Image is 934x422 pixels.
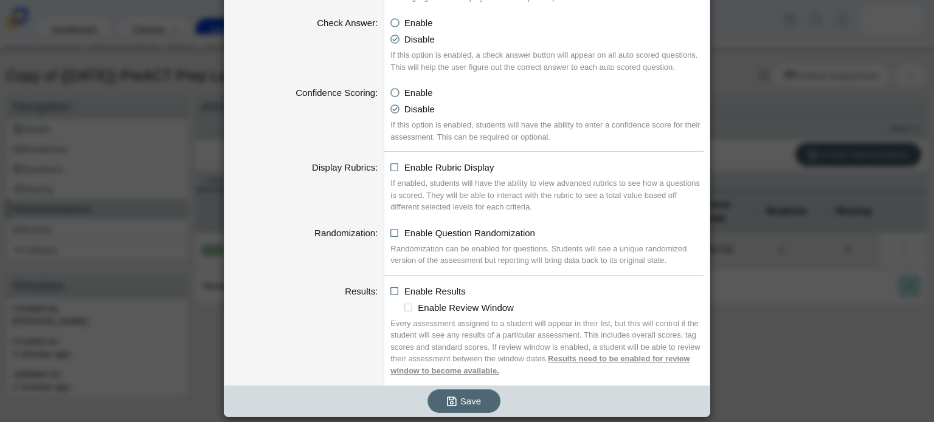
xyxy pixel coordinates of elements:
span: Enable [404,18,433,28]
span: Disable [404,104,435,114]
div: If this option is enabled, a check answer button will appear on all auto scored questions. This w... [390,49,704,73]
span: Enable Question Randomization [404,228,535,238]
div: If this option is enabled, students will have the ability to enter a confidence score for their a... [390,119,704,143]
div: Every assessment assigned to a student will appear in their list, but this will control if the st... [390,318,704,377]
span: Enable [404,87,433,98]
label: Display Rubrics [312,162,378,172]
label: Randomization [314,228,378,238]
label: Check Answer [317,18,378,28]
span: Enable Results [404,286,466,296]
span: Disable [404,34,435,44]
span: Enable Rubric Display [404,162,494,172]
div: Randomization can be enabled for questions. Students will see a unique randomized version of the ... [390,243,704,267]
span: Save [460,396,481,406]
label: Confidence Scoring [296,87,378,98]
span: Enable Review Window [418,302,514,313]
button: Save [427,389,500,413]
label: Results [345,286,378,296]
u: Results need to be enabled for review window to become available. [390,354,690,375]
div: If enabled, students will have the ability to view advanced rubrics to see how a questions is sco... [390,177,704,213]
